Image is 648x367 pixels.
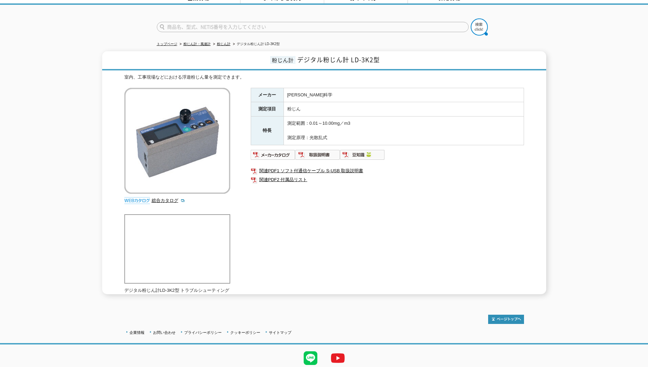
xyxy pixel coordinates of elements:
[183,42,211,46] a: 粉じん計・風速計
[230,330,260,335] a: クッキーポリシー
[295,154,340,159] a: 取扱説明書
[153,330,176,335] a: お問い合わせ
[251,175,524,184] a: 関連PDF2 付属品リスト
[251,117,284,145] th: 特長
[488,315,524,324] img: トップページへ
[251,102,284,117] th: 測定項目
[284,102,524,117] td: 粉じん
[270,56,295,64] span: 粉じん計
[251,154,295,159] a: メーカーカタログ
[157,22,469,32] input: 商品名、型式、NETIS番号を入力してください
[284,117,524,145] td: 測定範囲：0.01～10.00mg／m3 測定原理：光散乱式
[471,18,488,36] img: btn_search.png
[251,149,295,160] img: メーカーカタログ
[124,197,150,204] img: webカタログ
[295,149,340,160] img: 取扱説明書
[269,330,291,335] a: サイトマップ
[124,88,230,194] img: デジタル粉じん計 LD-3K2型
[340,154,385,159] a: 豆知識
[129,330,144,335] a: 企業情報
[124,74,524,81] div: 室内、工事現場などにおける浮遊粉じん量を測定できます。
[251,166,524,175] a: 関連PDF1 ソフト付通信ケーブル S-USB 取扱説明書
[251,88,284,102] th: メーカー
[124,287,230,294] p: デジタル粉じん計LD-3K2型 トラブルシューティング
[297,55,380,64] span: デジタル粉じん計 LD-3K2型
[184,330,222,335] a: プライバシーポリシー
[217,42,231,46] a: 粉じん計
[340,149,385,160] img: 豆知識
[157,42,177,46] a: トップページ
[152,198,185,203] a: 総合カタログ
[232,41,280,48] li: デジタル粉じん計 LD-3K2型
[284,88,524,102] td: [PERSON_NAME]科学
